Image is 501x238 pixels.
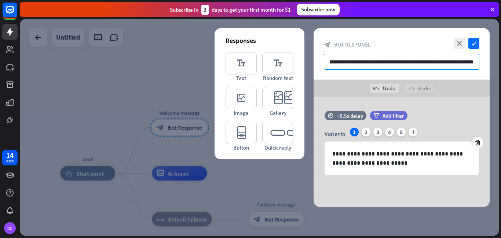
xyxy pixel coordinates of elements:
[383,112,404,119] span: Add filter
[6,158,14,164] div: days
[409,128,417,136] i: plus
[201,5,209,15] div: 3
[397,128,406,136] div: 5
[373,128,382,136] div: 3
[409,85,414,91] i: redo
[405,84,434,93] div: Redo
[4,222,16,234] div: CC
[468,38,479,49] i: check
[334,41,371,48] span: Bot Response
[385,128,394,136] div: 4
[297,4,340,15] div: Subscribe now
[325,130,345,137] span: Variants
[2,150,18,165] a: 14 days
[362,128,370,136] div: 2
[170,5,291,15] div: Subscribe in days to get your first month for $1
[373,113,379,118] i: filter
[6,3,28,25] button: Open LiveChat chat widget
[6,152,14,158] div: 14
[454,38,465,49] i: close
[350,128,359,136] div: 1
[337,112,363,119] div: +0.5s delay
[328,113,333,118] i: time
[324,41,330,48] i: block_bot_response
[370,84,399,93] div: Undo
[373,85,379,91] i: undo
